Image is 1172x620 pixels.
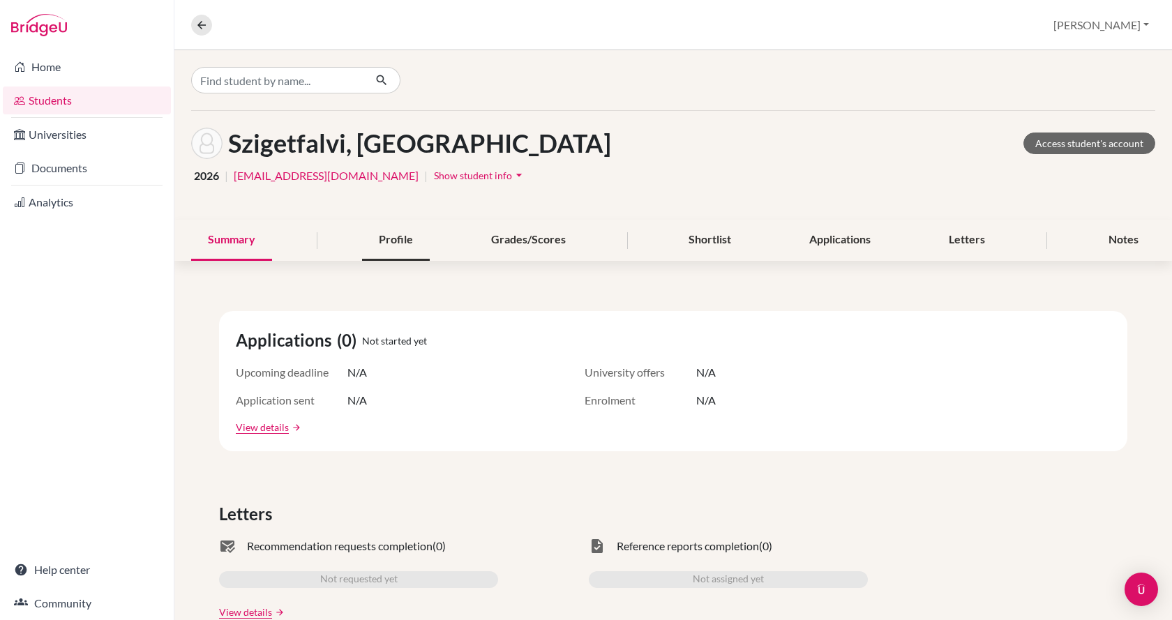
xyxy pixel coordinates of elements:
div: Letters [932,220,1002,261]
a: Documents [3,154,171,182]
div: Grades/Scores [474,220,583,261]
span: mark_email_read [219,538,236,554]
div: Notes [1092,220,1155,261]
span: N/A [696,392,716,409]
span: University offers [585,364,696,381]
a: arrow_forward [289,423,301,432]
button: [PERSON_NAME] [1047,12,1155,38]
span: N/A [347,392,367,409]
div: Profile [362,220,430,261]
span: Applications [236,328,337,353]
div: Summary [191,220,272,261]
span: | [424,167,428,184]
button: Show student infoarrow_drop_down [433,165,527,186]
span: Recommendation requests completion [247,538,433,554]
a: arrow_forward [272,607,285,617]
a: Community [3,589,171,617]
span: (0) [759,538,772,554]
span: Letters [219,501,278,527]
a: Analytics [3,188,171,216]
span: task [589,538,606,554]
a: Students [3,86,171,114]
span: Not started yet [362,333,427,348]
div: Applications [792,220,887,261]
span: Show student info [434,169,512,181]
h1: Szigetfalvi, [GEOGRAPHIC_DATA] [228,128,611,158]
img: Szintia Szigetfalvi's avatar [191,128,223,159]
span: Enrolment [585,392,696,409]
input: Find student by name... [191,67,364,93]
span: (0) [433,538,446,554]
img: Bridge-U [11,14,67,36]
i: arrow_drop_down [512,168,526,182]
div: Shortlist [672,220,748,261]
span: Application sent [236,392,347,409]
span: (0) [337,328,362,353]
div: Open Intercom Messenger [1125,573,1158,606]
span: 2026 [194,167,219,184]
span: | [225,167,228,184]
span: Upcoming deadline [236,364,347,381]
span: Not assigned yet [693,571,764,588]
a: [EMAIL_ADDRESS][DOMAIN_NAME] [234,167,419,184]
a: Access student's account [1023,133,1155,154]
a: View details [236,420,289,434]
span: Reference reports completion [617,538,759,554]
span: N/A [696,364,716,381]
span: N/A [347,364,367,381]
a: Universities [3,121,171,149]
a: View details [219,605,272,619]
a: Help center [3,556,171,584]
a: Home [3,53,171,81]
span: Not requested yet [320,571,398,588]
